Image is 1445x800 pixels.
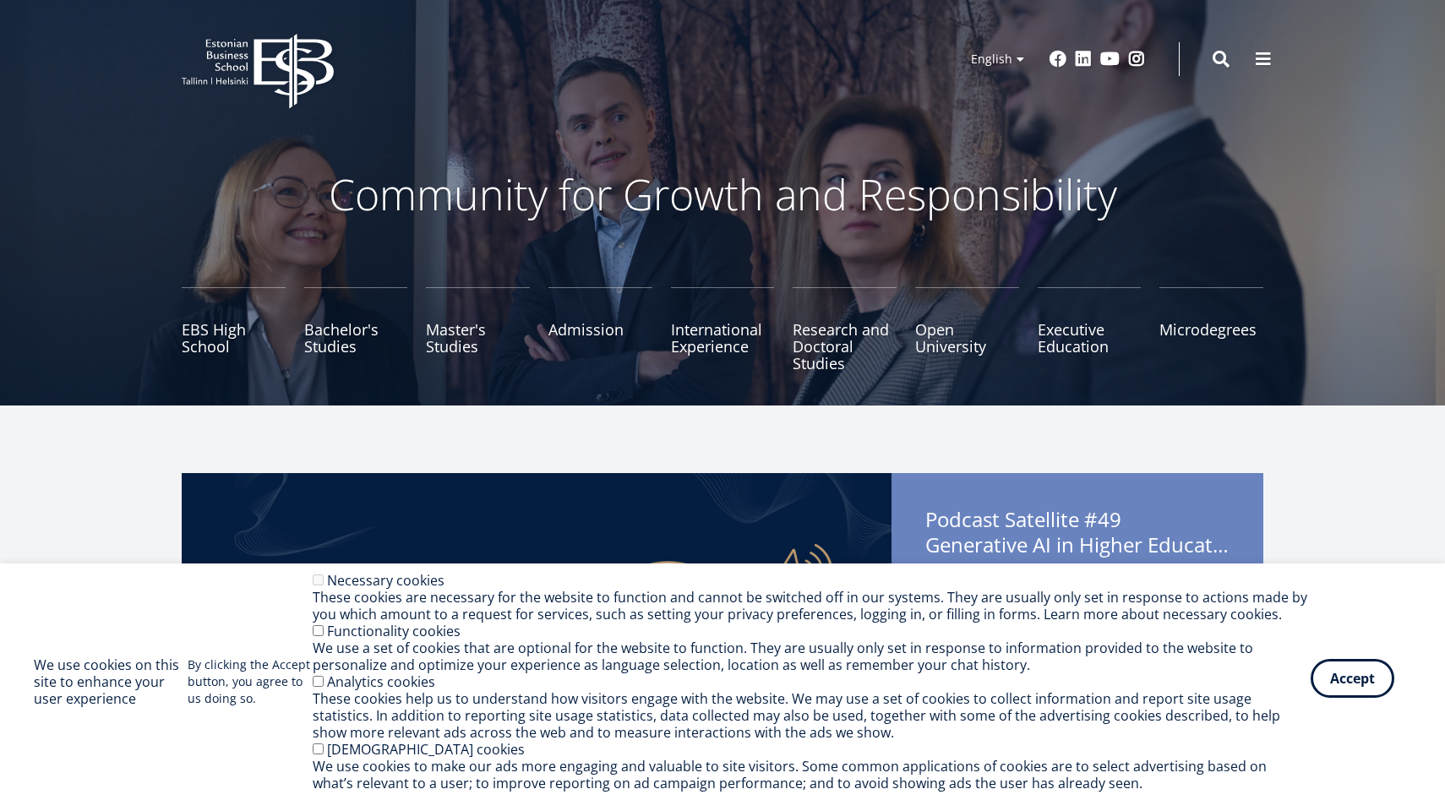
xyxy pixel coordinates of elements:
a: Instagram [1128,51,1145,68]
a: Admission [548,287,652,372]
label: Functionality cookies [327,622,461,640]
a: Facebook [1050,51,1066,68]
a: Youtube [1100,51,1120,68]
a: Master's Studies [426,287,530,372]
label: Necessary cookies [327,571,444,590]
a: Open University [915,287,1019,372]
a: Microdegrees [1159,287,1263,372]
a: EBS High School [182,287,286,372]
div: We use a set of cookies that are optional for the website to function. They are usually only set ... [313,639,1311,673]
a: Executive Education [1038,287,1142,372]
p: By clicking the Accept button, you agree to us doing so. [188,656,313,707]
p: Community for Growth and Responsibility [275,169,1170,220]
button: Accept [1311,659,1394,698]
a: Linkedin [1075,51,1092,68]
div: These cookies are necessary for the website to function and cannot be switched off in our systems... [313,589,1311,623]
span: Podcast Satellite #49 [925,507,1230,563]
h2: We use cookies on this site to enhance your user experience [34,656,188,707]
a: Bachelor's Studies [304,287,408,372]
label: Analytics cookies [327,672,435,691]
label: [DEMOGRAPHIC_DATA] cookies [327,740,525,759]
img: Satellite #49 [182,473,892,794]
div: We use cookies to make our ads more engaging and valuable to site visitors. Some common applicati... [313,758,1311,792]
a: International Experience [671,287,775,372]
div: These cookies help us to understand how visitors engage with the website. We may use a set of coo... [313,690,1311,741]
span: Generative AI in Higher Education: The Good, the Bad, and the Ugly [925,532,1230,558]
a: Research and Doctoral Studies [793,287,897,372]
